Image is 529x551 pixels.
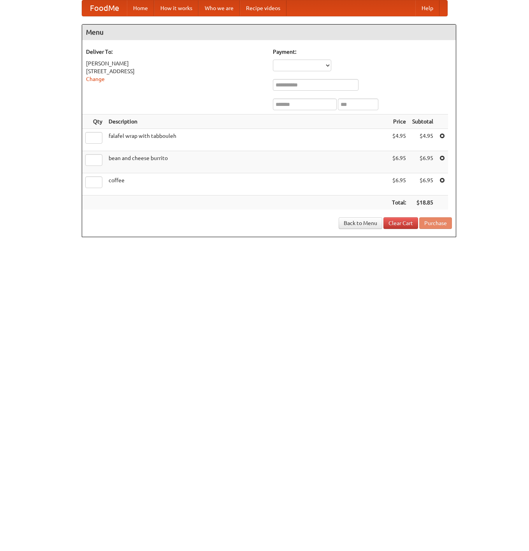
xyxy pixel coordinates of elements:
[82,114,105,129] th: Qty
[273,48,452,56] h5: Payment:
[419,217,452,229] button: Purchase
[383,217,418,229] a: Clear Cart
[105,173,389,195] td: coffee
[409,129,436,151] td: $4.95
[154,0,199,16] a: How it works
[389,151,409,173] td: $6.95
[389,173,409,195] td: $6.95
[409,114,436,129] th: Subtotal
[127,0,154,16] a: Home
[389,114,409,129] th: Price
[86,76,105,82] a: Change
[409,151,436,173] td: $6.95
[82,25,456,40] h4: Menu
[409,173,436,195] td: $6.95
[389,129,409,151] td: $4.95
[199,0,240,16] a: Who we are
[389,195,409,210] th: Total:
[105,151,389,173] td: bean and cheese burrito
[86,60,265,67] div: [PERSON_NAME]
[415,0,439,16] a: Help
[339,217,382,229] a: Back to Menu
[86,48,265,56] h5: Deliver To:
[86,67,265,75] div: [STREET_ADDRESS]
[105,114,389,129] th: Description
[409,195,436,210] th: $18.85
[105,129,389,151] td: falafel wrap with tabbouleh
[240,0,286,16] a: Recipe videos
[82,0,127,16] a: FoodMe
